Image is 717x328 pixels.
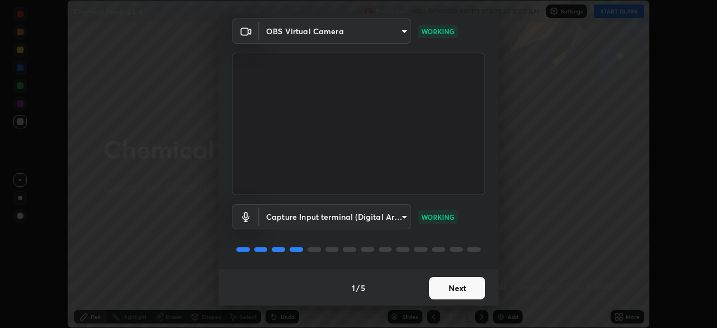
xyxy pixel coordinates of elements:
h4: 5 [361,282,365,294]
div: OBS Virtual Camera [259,19,411,44]
button: Next [429,277,485,299]
p: WORKING [421,26,454,36]
p: WORKING [421,212,454,222]
h4: 1 [352,282,355,294]
h4: / [356,282,360,294]
div: OBS Virtual Camera [259,204,411,229]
